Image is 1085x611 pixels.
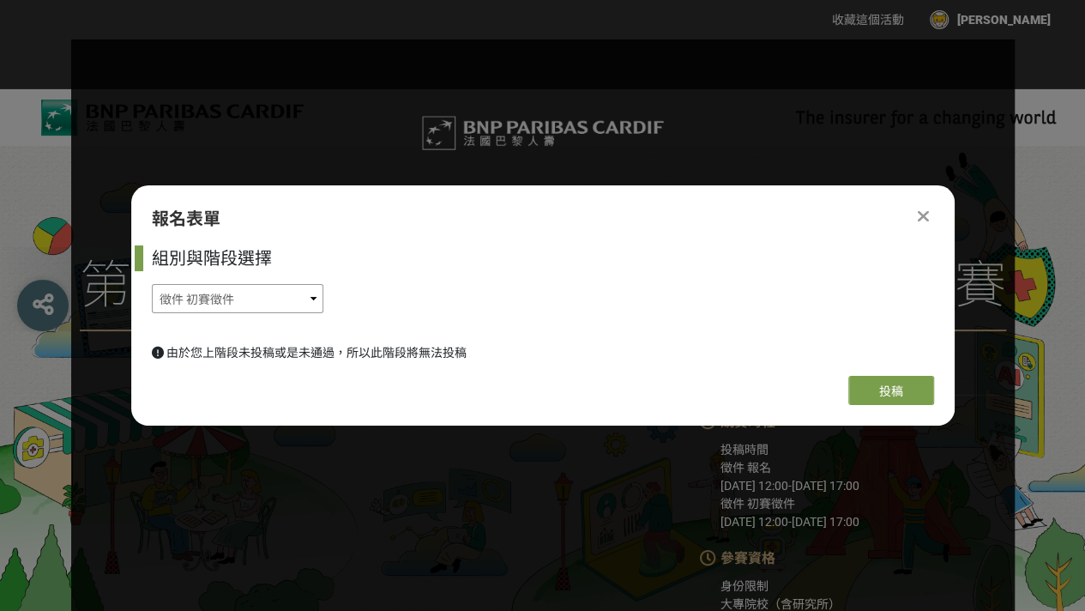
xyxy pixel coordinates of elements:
[80,247,1006,331] span: 第三屆法國巴黎人壽校園黑客松商業競賽
[792,479,859,493] span: [DATE] 17:00
[720,461,771,475] span: 徵件 報名
[848,376,934,405] button: 投稿
[792,515,859,529] span: [DATE] 17:00
[152,209,220,229] span: 報名表單
[720,579,769,593] span: 身份限制
[788,515,792,529] span: -
[720,443,769,457] span: 投稿時間
[720,479,788,493] span: [DATE] 12:00
[720,497,795,511] span: 徵件 初賽徵件
[720,515,788,529] span: [DATE] 12:00
[720,550,775,566] span: 參賽資格
[414,108,672,158] img: Cardif InsurHack 第三屆法國巴黎人壽校園黑客松商業競賽
[152,245,941,271] div: 組別與階段選擇
[720,414,775,430] span: 競賽時程
[700,550,715,566] img: icon-time.6ee9db6.png
[832,13,904,27] span: 收藏這個活動
[788,479,792,493] span: -
[166,346,467,360] span: 由於您上階段未投稿或是未通過，所以此階段將無法投稿
[720,597,841,611] span: 大專院校（含研究所）
[879,384,903,398] span: 投稿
